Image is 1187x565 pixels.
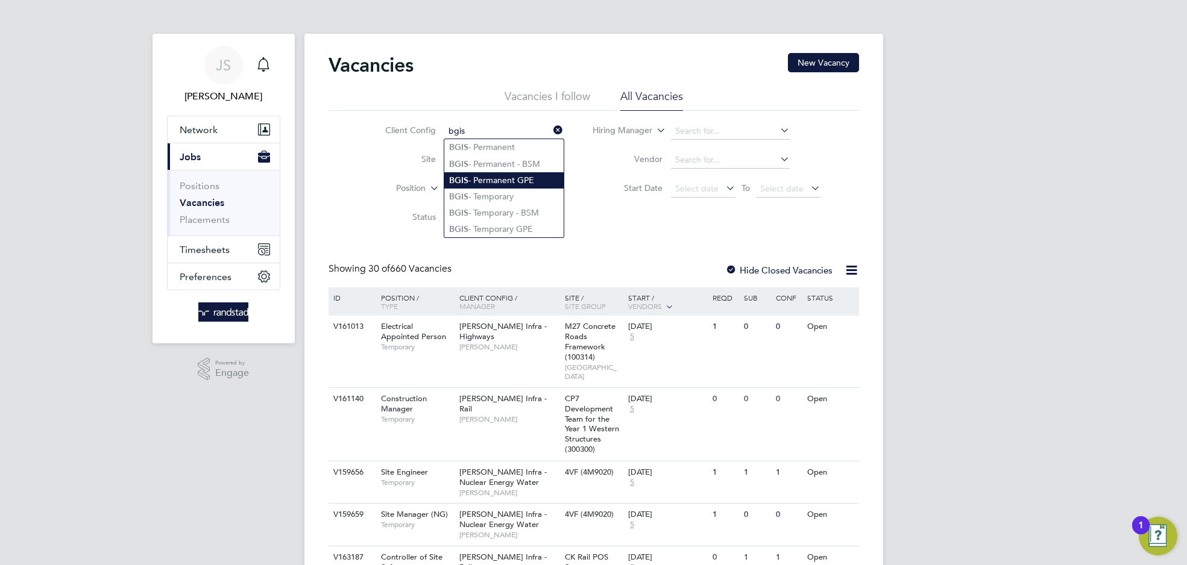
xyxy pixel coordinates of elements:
[449,224,468,234] b: BGIS
[562,287,625,316] div: Site /
[565,393,619,454] span: CP7 Development Team for the Year 1 Western Structures (300300)
[505,89,590,111] li: Vacancies I follow
[741,287,772,308] div: Sub
[760,183,804,194] span: Select date
[741,388,772,410] div: 0
[198,302,248,322] img: randstad-logo-retina.png
[168,143,280,170] button: Jobs
[215,358,249,368] span: Powered by
[368,263,452,275] span: 660 Vacancies
[381,393,427,414] span: Construction Manager
[215,368,249,378] span: Engage
[381,467,428,477] span: Site Engineer
[381,520,453,529] span: Temporary
[773,388,804,410] div: 0
[628,332,636,342] span: 5
[804,316,857,338] div: Open
[153,34,295,343] nav: Main navigation
[593,154,663,164] label: Vendor
[804,388,857,410] div: Open
[741,461,772,484] div: 1
[444,172,564,189] li: - Permanent GPE
[671,152,790,169] input: Search for...
[459,393,547,414] span: [PERSON_NAME] Infra - Rail
[804,504,857,526] div: Open
[459,321,547,342] span: [PERSON_NAME] Infra - Highways
[710,461,741,484] div: 1
[444,221,564,237] li: - Temporary GPE
[628,322,707,332] div: [DATE]
[710,316,741,338] div: 1
[628,510,707,520] div: [DATE]
[330,388,373,410] div: V161140
[671,123,790,140] input: Search for...
[628,478,636,488] span: 5
[449,208,468,218] b: BGIS
[167,89,280,104] span: Jamie Scattergood
[167,46,280,104] a: JS[PERSON_NAME]
[738,180,754,196] span: To
[628,467,707,478] div: [DATE]
[773,504,804,526] div: 0
[329,53,414,77] h2: Vacancies
[741,504,772,526] div: 0
[459,488,559,498] span: [PERSON_NAME]
[628,404,636,414] span: 5
[198,358,249,381] a: Powered byEngage
[804,461,857,484] div: Open
[180,124,218,136] span: Network
[1139,517,1177,555] button: Open Resource Center, 1 new notification
[710,287,741,308] div: Reqd
[565,509,614,519] span: 4VF (4M9020)
[459,509,547,529] span: [PERSON_NAME] Infra - Nuclear Energy Water
[330,504,373,526] div: V159659
[773,316,804,338] div: 0
[593,183,663,193] label: Start Date
[620,89,683,111] li: All Vacancies
[367,211,436,222] label: Status
[356,183,426,195] label: Position
[444,139,564,155] li: - Permanent
[449,142,468,152] b: BGIS
[168,263,280,290] button: Preferences
[381,414,453,424] span: Temporary
[565,467,614,477] span: 4VF (4M9020)
[459,342,559,352] span: [PERSON_NAME]
[628,301,662,311] span: Vendors
[1138,525,1144,541] div: 1
[628,520,636,530] span: 5
[628,394,707,404] div: [DATE]
[459,301,495,311] span: Manager
[381,301,398,311] span: Type
[459,530,559,540] span: [PERSON_NAME]
[710,504,741,526] div: 1
[368,263,390,275] span: 30 of
[804,287,857,308] div: Status
[565,321,616,362] span: M27 Concrete Roads Framework (100314)
[180,180,219,192] a: Positions
[367,154,436,164] label: Site
[381,321,446,342] span: Electrical Appointed Person
[167,302,280,322] a: Go to home page
[788,53,859,72] button: New Vacancy
[565,301,606,311] span: Site Group
[381,478,453,487] span: Temporary
[180,271,231,282] span: Preferences
[459,414,559,424] span: [PERSON_NAME]
[459,467,547,487] span: [PERSON_NAME] Infra - Nuclear Energy Water
[381,342,453,352] span: Temporary
[444,189,564,205] li: - Temporary
[381,509,448,519] span: Site Manager (NG)
[168,236,280,263] button: Timesheets
[367,125,436,136] label: Client Config
[168,170,280,236] div: Jobs
[330,461,373,484] div: V159656
[330,316,373,338] div: V161013
[329,263,454,275] div: Showing
[444,156,564,172] li: - Permanent - BSM
[216,57,231,73] span: JS
[180,214,230,225] a: Placements
[565,363,622,381] span: [GEOGRAPHIC_DATA]
[449,192,468,202] b: BGIS
[583,125,652,137] label: Hiring Manager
